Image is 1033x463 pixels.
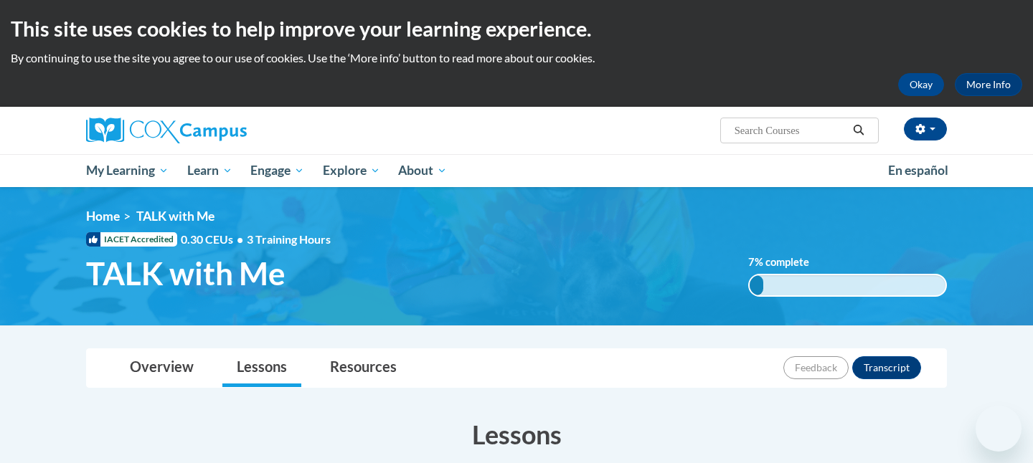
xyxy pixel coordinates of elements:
a: My Learning [77,154,178,187]
span: Learn [187,162,232,179]
a: Overview [115,349,208,387]
span: Engage [250,162,304,179]
span: Explore [323,162,380,179]
span: 7 [748,256,755,268]
a: Lessons [222,349,301,387]
button: Feedback [783,356,849,379]
span: My Learning [86,162,169,179]
button: Transcript [852,356,921,379]
span: 3 Training Hours [247,232,331,246]
a: Resources [316,349,411,387]
a: Explore [313,154,390,187]
span: TALK with Me [136,209,214,224]
input: Search Courses [733,122,848,139]
span: • [237,232,243,246]
div: 7% [750,275,763,295]
h3: Lessons [86,416,947,452]
a: More Info [955,73,1022,96]
a: En español [879,156,958,186]
span: En español [888,163,948,178]
button: Search [848,122,869,139]
h2: This site uses cookies to help improve your learning experience. [11,14,1022,43]
span: IACET Accredited [86,232,177,247]
a: Cox Campus [86,118,359,143]
div: Main menu [65,154,968,187]
a: About [390,154,457,187]
a: Engage [241,154,313,187]
span: TALK with Me [86,254,286,292]
button: Okay [898,73,944,96]
img: Cox Campus [86,118,247,143]
button: Account Settings [904,118,947,140]
p: By continuing to use the site you agree to our use of cookies. Use the ‘More info’ button to read... [11,50,1022,66]
span: About [398,162,447,179]
label: % complete [748,254,831,270]
a: Learn [178,154,242,187]
iframe: Button to launch messaging window [976,406,1022,452]
a: Home [86,209,120,224]
span: 0.30 CEUs [181,231,247,247]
